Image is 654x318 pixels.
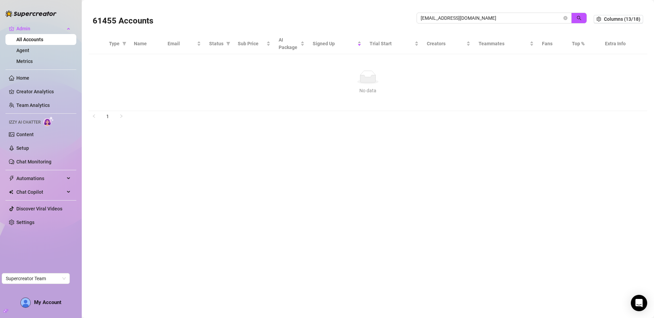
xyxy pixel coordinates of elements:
[93,16,153,27] h3: 61455 Accounts
[279,36,299,51] span: AI Package
[3,308,8,313] span: build
[16,132,34,137] a: Content
[16,23,65,34] span: Admin
[16,37,43,42] a: All Accounts
[16,187,65,197] span: Chat Copilot
[568,33,601,54] th: Top %
[16,75,29,81] a: Home
[275,33,309,54] th: AI Package
[34,299,61,305] span: My Account
[116,111,127,122] li: Next Page
[9,176,14,181] span: thunderbolt
[89,111,99,122] button: left
[238,40,265,47] span: Sub Price
[474,33,538,54] th: Teammates
[234,33,275,54] th: Sub Price
[16,59,33,64] a: Metrics
[479,40,528,47] span: Teammates
[313,40,356,47] span: Signed Up
[423,33,474,54] th: Creators
[604,16,640,22] span: Columns (13/18)
[103,111,113,122] a: 1
[9,119,41,126] span: Izzy AI Chatter
[119,114,123,118] span: right
[43,116,54,126] img: AI Chatter
[631,295,647,311] div: Open Intercom Messenger
[109,40,120,47] span: Type
[9,190,13,194] img: Chat Copilot
[16,48,29,53] a: Agent
[225,38,232,49] span: filter
[116,111,127,122] button: right
[16,159,51,164] a: Chat Monitoring
[130,33,163,54] th: Name
[16,220,34,225] a: Settings
[16,145,29,151] a: Setup
[16,102,50,108] a: Team Analytics
[89,111,99,122] li: Previous Page
[577,16,581,20] span: search
[538,33,568,54] th: Fans
[365,33,423,54] th: Trial Start
[16,173,65,184] span: Automations
[121,38,128,49] span: filter
[122,42,126,46] span: filter
[16,206,62,211] a: Discover Viral Videos
[370,40,413,47] span: Trial Start
[421,14,562,22] input: Search by UID / Name / Email / Creator Username
[596,17,601,21] span: setting
[601,33,647,54] th: Extra Info
[21,298,30,307] img: AD_cMMTxCeTpmN1d5MnKJ1j-_uXZCpTKapSSqNGg4PyXtR_tCW7gZXTNmFz2tpVv9LSyNV7ff1CaS4f4q0HLYKULQOwoM5GQR...
[427,40,465,47] span: Creators
[163,33,205,54] th: Email
[16,86,71,97] a: Creator Analytics
[168,40,196,47] span: Email
[209,40,223,47] span: Status
[5,10,57,17] img: logo-BBDzfeDw.svg
[6,273,66,284] span: Supercreator Team
[226,42,230,46] span: filter
[9,26,14,31] span: crown
[594,15,643,23] button: Columns (13/18)
[309,33,366,54] th: Signed Up
[92,114,96,118] span: left
[563,16,567,20] button: close-circle
[97,87,639,94] div: No data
